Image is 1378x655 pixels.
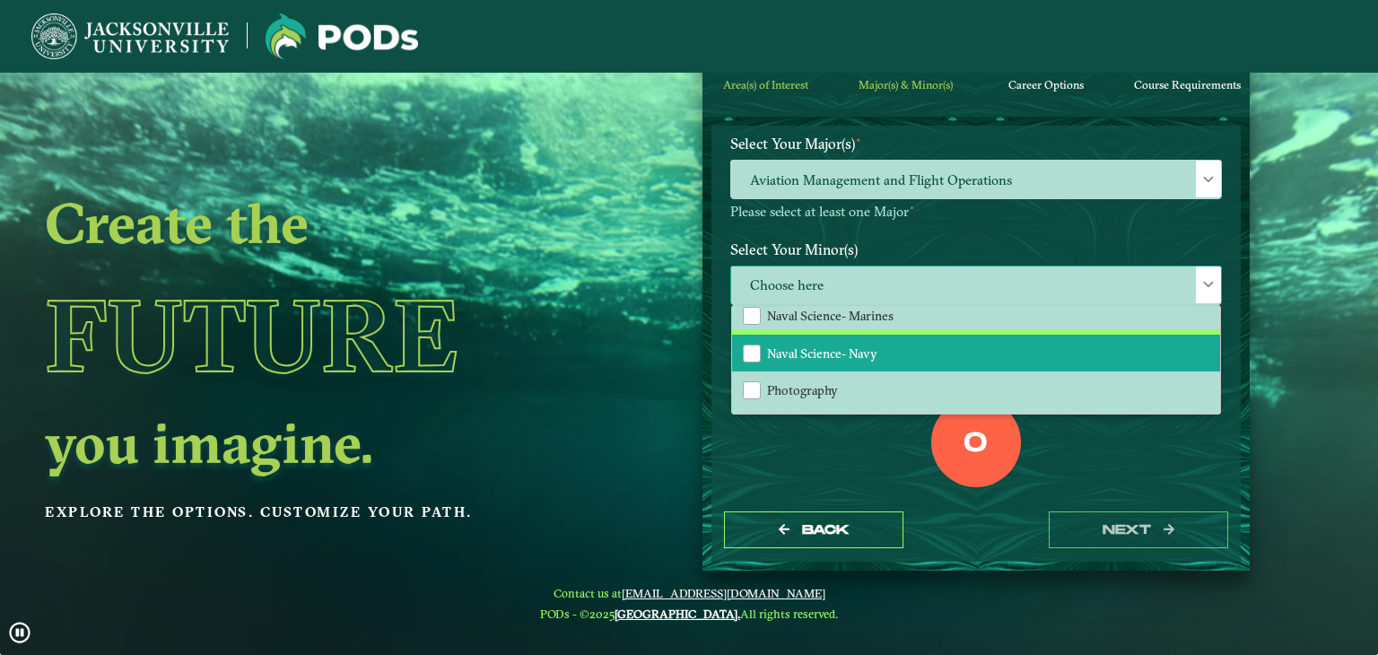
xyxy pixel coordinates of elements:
span: Course Requirements [1134,78,1241,92]
span: Naval Science- Marines [767,308,894,324]
span: Photography [767,382,838,398]
div: Total Credit Hours [730,499,1222,516]
button: Back [724,511,903,548]
img: Jacksonville University logo [266,13,418,59]
span: Major(s) & Minor(s) [859,78,953,92]
sup: ⋆ [909,201,915,214]
label: Select Your Major(s) [717,127,1235,161]
li: Naval Science- Marines [732,297,1220,335]
label: Select Your Minor(s) [717,232,1235,266]
h2: you imagine. [45,417,575,467]
span: Choose here [731,266,1221,305]
label: 0 [964,427,988,461]
li: Physics [732,409,1220,447]
span: Back [802,522,850,537]
sup: ⋆ [855,133,862,146]
a: [GEOGRAPHIC_DATA]. [615,607,740,621]
span: Contact us at [540,586,838,600]
a: [EMAIL_ADDRESS][DOMAIN_NAME] [622,586,825,600]
p: Please select at least one Major [730,204,1222,221]
h1: Future [45,254,575,417]
span: PODs - ©2025 All rights reserved. [540,607,838,621]
span: Career Options [1008,78,1084,92]
li: Naval Science- Navy [732,335,1220,372]
li: Photography [732,371,1220,409]
span: Area(s) of Interest [723,78,808,92]
p: Explore the options. Customize your path. [45,499,575,526]
button: next [1049,511,1228,548]
span: Naval Science- Navy [767,345,877,362]
h2: Create the [45,197,575,248]
img: Jacksonville University logo [31,13,229,59]
span: Aviation Management and Flight Operations [731,161,1221,199]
